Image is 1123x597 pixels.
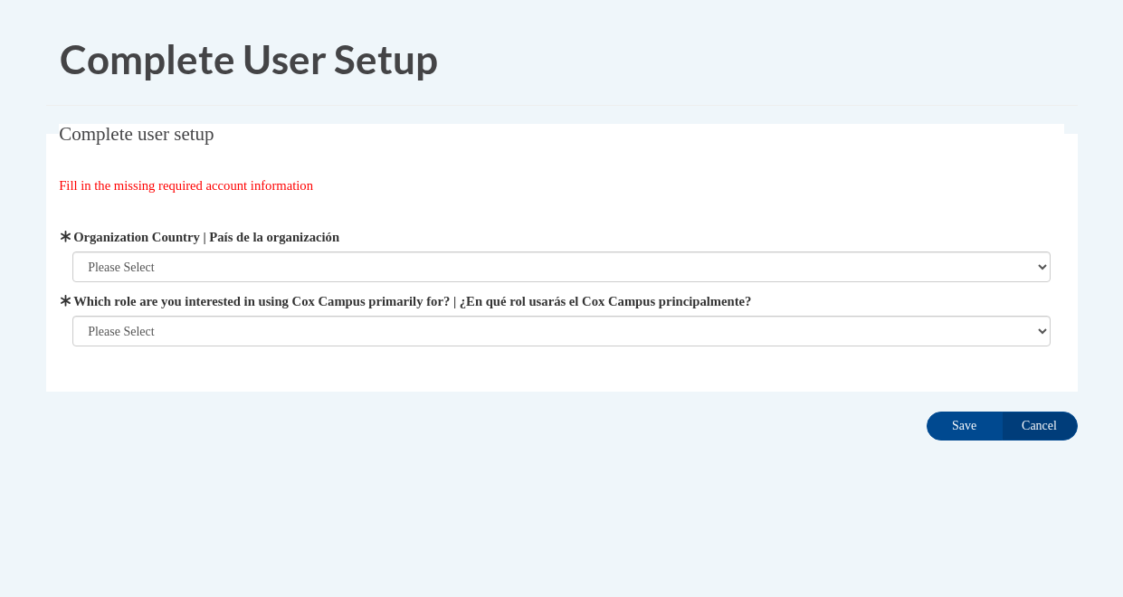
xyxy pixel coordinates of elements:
[60,35,438,82] span: Complete User Setup
[72,291,1051,311] label: Which role are you interested in using Cox Campus primarily for? | ¿En qué rol usarás el Cox Camp...
[1002,412,1078,441] input: Cancel
[927,412,1003,441] input: Save
[59,123,214,145] span: Complete user setup
[72,227,1051,247] label: Organization Country | País de la organización
[59,178,313,193] span: Fill in the missing required account information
